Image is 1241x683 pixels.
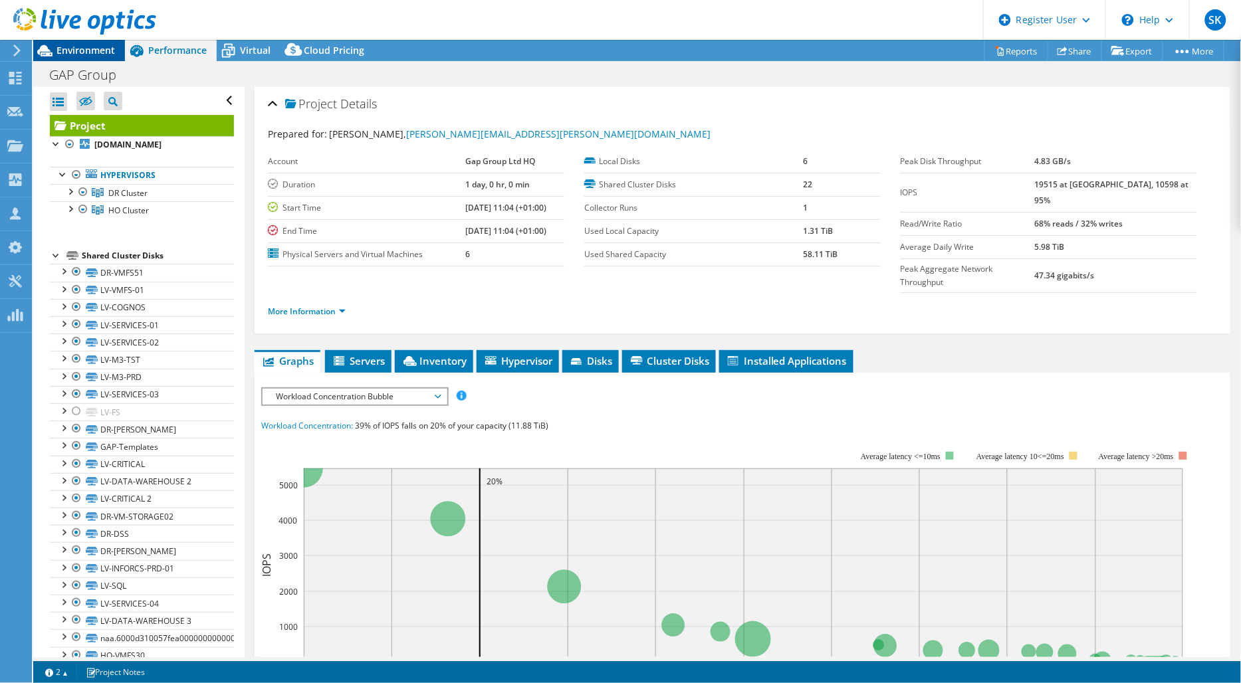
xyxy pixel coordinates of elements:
[50,386,234,403] a: LV-SERVICES-03
[94,139,162,150] b: [DOMAIN_NAME]
[50,560,234,577] a: LV-INFORCS-PRD-01
[901,155,1034,168] label: Peak Disk Throughput
[50,264,234,281] a: DR-VMFS51
[50,421,234,438] a: DR-[PERSON_NAME]
[584,225,804,238] label: Used Local Capacity
[76,664,154,680] a: Project Notes
[108,205,149,216] span: HO Cluster
[50,629,234,646] a: naa.6000d310057fea0000000000000000fe
[50,167,234,184] a: Hypervisors
[584,201,804,215] label: Collector Runs
[1034,155,1071,167] b: 4.83 GB/s
[261,420,353,431] span: Workload Concentration:
[569,354,612,367] span: Disks
[584,248,804,261] label: Used Shared Capacity
[268,178,465,191] label: Duration
[50,136,234,153] a: [DOMAIN_NAME]
[50,334,234,351] a: LV-SERVICES-02
[50,115,234,136] a: Project
[1205,9,1226,31] span: SK
[901,262,1034,289] label: Peak Aggregate Network Throughput
[901,217,1034,231] label: Read/Write Ratio
[43,68,137,82] h1: GAP Group
[1034,241,1064,252] b: 5.98 TiB
[50,490,234,508] a: LV-CRITICAL 2
[401,354,467,367] span: Inventory
[50,525,234,542] a: DR-DSS
[861,452,941,461] tspan: Average latency <=10ms
[50,595,234,612] a: LV-SERVICES-04
[1034,179,1188,206] b: 19515 at [GEOGRAPHIC_DATA], 10598 at 95%
[269,389,440,405] span: Workload Concentration Bubble
[50,577,234,595] a: LV-SQL
[268,306,346,317] a: More Information
[976,452,1064,461] tspan: Average latency 10<=20ms
[355,420,548,431] span: 39% of IOPS falls on 20% of your capacity (11.88 TiB)
[487,476,503,487] text: 20%
[50,508,234,525] a: DR-VM-STORAGE02
[279,586,298,597] text: 2000
[50,542,234,559] a: DR-[PERSON_NAME]
[268,248,465,261] label: Physical Servers and Virtual Machines
[50,403,234,421] a: LV-FS
[148,44,207,56] span: Performance
[629,354,709,367] span: Cluster Disks
[36,664,77,680] a: 2
[1163,41,1224,61] a: More
[804,225,834,237] b: 1.31 TiB
[984,41,1048,61] a: Reports
[292,656,297,668] text: 0
[901,186,1034,199] label: IOPS
[804,248,838,260] b: 58.11 TiB
[50,282,234,299] a: LV-VMFS-01
[50,473,234,490] a: LV-DATA-WAREHOUSE 2
[726,354,847,367] span: Installed Applications
[465,179,530,190] b: 1 day, 0 hr, 0 min
[261,354,314,367] span: Graphs
[584,155,804,168] label: Local Disks
[50,316,234,334] a: LV-SERVICES-01
[1101,41,1163,61] a: Export
[268,128,327,140] label: Prepared for:
[332,354,385,367] span: Servers
[340,96,377,112] span: Details
[406,128,711,140] a: [PERSON_NAME][EMAIL_ADDRESS][PERSON_NAME][DOMAIN_NAME]
[279,515,297,526] text: 4000
[50,438,234,455] a: GAP-Templates
[285,98,337,111] span: Project
[1122,14,1134,26] svg: \n
[1048,41,1102,61] a: Share
[268,225,465,238] label: End Time
[82,248,234,264] div: Shared Cluster Disks
[804,202,808,213] b: 1
[279,480,298,491] text: 5000
[465,202,546,213] b: [DATE] 11:04 (+01:00)
[268,201,465,215] label: Start Time
[50,369,234,386] a: LV-M3-PRD
[329,128,711,140] span: [PERSON_NAME],
[1034,218,1123,229] b: 68% reads / 32% writes
[268,155,465,168] label: Account
[50,647,234,664] a: HO-VMFS30
[804,155,808,167] b: 6
[465,225,546,237] b: [DATE] 11:04 (+01:00)
[50,201,234,219] a: HO Cluster
[584,178,804,191] label: Shared Cluster Disks
[901,241,1034,254] label: Average Daily Write
[1034,270,1094,281] b: 47.34 gigabits/s
[1099,452,1174,461] text: Average latency >20ms
[50,299,234,316] a: LV-COGNOS
[304,44,364,56] span: Cloud Pricing
[56,44,115,56] span: Environment
[108,187,148,199] span: DR Cluster
[279,550,298,561] text: 3000
[465,248,470,260] b: 6
[50,612,234,629] a: LV-DATA-WAREHOUSE 3
[240,44,271,56] span: Virtual
[279,621,298,633] text: 1000
[804,179,813,190] b: 22
[465,155,535,167] b: Gap Group Ltd HQ
[483,354,552,367] span: Hypervisor
[50,351,234,368] a: LV-M3-TST
[50,456,234,473] a: LV-CRITICAL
